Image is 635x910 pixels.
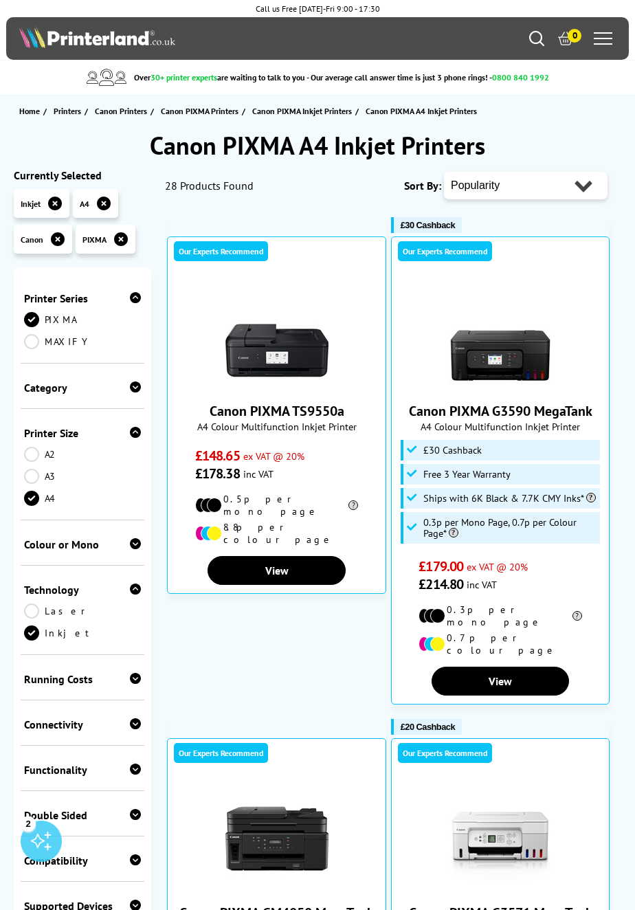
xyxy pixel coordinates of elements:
[423,493,596,504] span: Ships with 6K Black & 7.7K CMY Inks*
[195,521,358,546] li: 8.8p per colour page
[151,72,217,82] span: 30+ printer experts
[419,632,581,656] li: 0.7p per colour page
[24,583,141,597] div: Technology
[24,334,141,349] a: MAXIFY
[24,291,141,305] div: Printer Series
[24,763,141,777] div: Functionality
[558,31,573,46] a: 0
[399,420,603,433] span: A4 Colour Multifunction Inkjet Printer
[54,104,81,118] span: Printers
[398,241,492,261] div: Our Experts Recommend
[24,447,141,462] a: A2
[423,469,511,480] span: Free 3 Year Warranty
[21,816,36,831] div: 2
[195,465,240,482] span: £178.38
[401,220,455,230] span: £30 Cashback
[449,787,552,890] img: Canon PIXMA G3571 MegaTank
[404,179,441,192] span: Sort By:
[449,879,552,893] a: Canon PIXMA G3571 MegaTank
[175,420,379,433] span: A4 Colour Multifunction Inkjet Printer
[14,129,621,162] h1: Canon PIXMA A4 Inkjet Printers
[398,743,492,763] div: Our Experts Recommend
[401,722,455,732] span: £20 Cashback
[225,787,328,890] img: Canon PIXMA GM4050 MegaTank
[208,556,345,585] a: View
[409,402,592,420] a: Canon PIXMA G3590 MegaTank
[95,104,147,118] span: Canon Printers
[449,377,552,391] a: Canon PIXMA G3590 MegaTank
[449,285,552,388] img: Canon PIXMA G3590 MegaTank
[174,241,268,261] div: Our Experts Recommend
[529,31,544,46] a: Search
[24,312,141,327] a: PIXMA
[161,104,238,118] span: Canon PIXMA Printers
[492,72,549,82] span: 0800 840 1992
[24,381,141,395] div: Category
[252,104,355,118] a: Canon PIXMA Inkjet Printers
[19,104,43,118] a: Home
[419,557,463,575] span: £179.00
[243,467,274,480] span: inc VAT
[307,72,549,82] span: - Our average call answer time is just 3 phone rings! -
[95,104,151,118] a: Canon Printers
[80,199,89,209] span: A4
[21,199,41,209] span: Inkjet
[24,718,141,731] div: Connectivity
[24,854,141,867] div: Compatibility
[82,234,107,245] span: PIXMA
[391,719,462,735] button: £20 Cashback
[21,234,43,245] span: Canon
[210,402,344,420] a: Canon PIXMA TS9550a
[391,217,462,233] button: £30 Cashback
[419,603,581,628] li: 0.3p per mono page
[24,469,141,484] a: A3
[24,426,141,440] div: Printer Size
[19,26,317,51] a: Printerland Logo
[225,377,328,391] a: Canon PIXMA TS9550a
[419,575,463,593] span: £214.80
[19,26,175,48] img: Printerland Logo
[195,493,358,518] li: 0.5p per mono page
[14,168,151,182] div: Currently Selected
[24,491,141,506] a: A4
[54,104,85,118] a: Printers
[423,445,482,456] span: £30 Cashback
[161,104,242,118] a: Canon PIXMA Printers
[24,808,141,822] div: Double Sided
[432,667,569,696] a: View
[243,450,304,463] span: ex VAT @ 20%
[252,104,352,118] span: Canon PIXMA Inkjet Printers
[366,106,477,116] span: Canon PIXMA A4 Inkjet Printers
[24,625,141,641] a: Inkjet
[174,743,268,763] div: Our Experts Recommend
[423,517,597,539] span: 0.3p per Mono Page, 0.7p per Colour Page*
[24,672,141,686] div: Running Costs
[467,560,528,573] span: ex VAT @ 20%
[165,179,254,192] span: 28 Products Found
[467,578,497,591] span: inc VAT
[24,603,141,619] a: Laser
[225,285,328,388] img: Canon PIXMA TS9550a
[225,879,328,893] a: Canon PIXMA GM4050 MegaTank
[568,29,581,43] span: 0
[195,447,240,465] span: £148.65
[24,537,141,551] div: Colour or Mono
[134,72,304,82] span: Over are waiting to talk to you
